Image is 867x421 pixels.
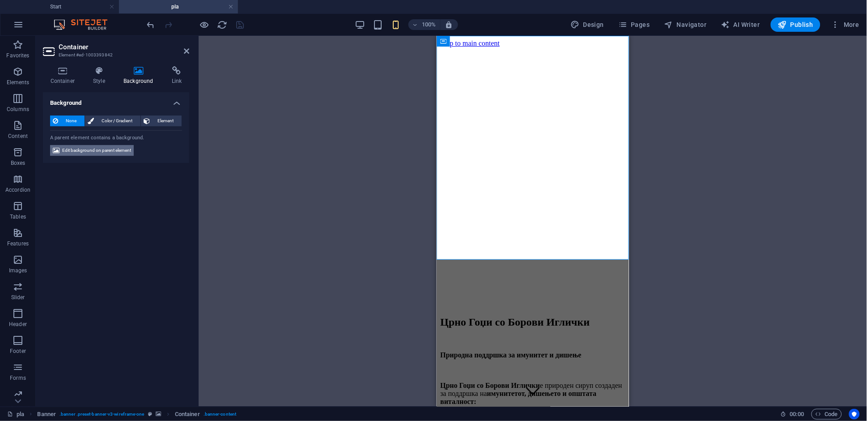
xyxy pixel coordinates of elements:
[50,145,134,156] button: Edit background on parent element
[567,17,608,32] button: Design
[7,240,29,247] p: Features
[422,19,436,30] h6: 100%
[62,145,131,156] span: Edit background on parent element
[771,17,820,32] button: Publish
[9,321,27,328] p: Header
[778,20,813,29] span: Publish
[97,116,138,126] span: Color / Gradient
[175,409,200,420] span: Click to select. Double-click to edit
[9,267,27,274] p: Images
[43,92,189,108] h4: Background
[816,409,838,420] span: Code
[812,409,842,420] button: Code
[59,43,189,51] h2: Container
[217,19,228,30] button: reload
[59,409,144,420] span: . banner .preset-banner-v3-wireframe-one
[217,20,228,30] i: Reload page
[664,20,707,29] span: Navigator
[10,374,26,382] p: Forms
[51,19,119,30] img: Editor Logo
[43,66,86,85] h4: Container
[11,294,25,301] p: Slider
[7,106,29,113] p: Columns
[145,19,156,30] button: undo
[153,116,179,126] span: Element
[5,186,30,193] p: Accordion
[59,51,171,59] h3: Element #ed-1003393842
[50,130,182,142] div: A parent element contains a background.
[718,17,764,32] button: AI Writer
[199,19,210,30] button: Click here to leave preview mode and continue editing
[61,116,82,126] span: None
[11,159,25,167] p: Boxes
[37,409,56,420] span: Click to select. Double-click to edit
[661,17,710,32] button: Navigator
[141,116,182,126] button: Element
[849,409,860,420] button: Usercentrics
[4,4,63,11] a: Skip to main content
[119,2,238,12] h4: pla
[85,116,140,126] button: Color / Gradient
[445,21,453,29] i: On resize automatically adjust zoom level to fit chosen device.
[828,17,863,32] button: More
[618,20,650,29] span: Pages
[790,409,804,420] span: 00 00
[567,17,608,32] div: Design (Ctrl+Alt+Y)
[615,17,653,32] button: Pages
[10,348,26,355] p: Footer
[7,409,24,420] a: Click to cancel selection. Double-click to open Pages
[148,412,152,417] i: This element is a customizable preset
[204,409,236,420] span: . banner-content
[37,409,236,420] nav: breadcrumb
[164,66,189,85] h4: Link
[86,66,116,85] h4: Style
[7,79,30,86] p: Elements
[10,213,26,220] p: Tables
[796,411,798,417] span: :
[721,20,760,29] span: AI Writer
[116,66,165,85] h4: Background
[571,20,604,29] span: Design
[50,116,85,126] button: None
[831,20,859,29] span: More
[8,133,28,140] p: Content
[781,409,804,420] h6: Session time
[6,52,29,59] p: Favorites
[146,20,156,30] i: Undo: Change pages (Ctrl+Z)
[408,19,440,30] button: 100%
[156,412,161,417] i: This element contains a background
